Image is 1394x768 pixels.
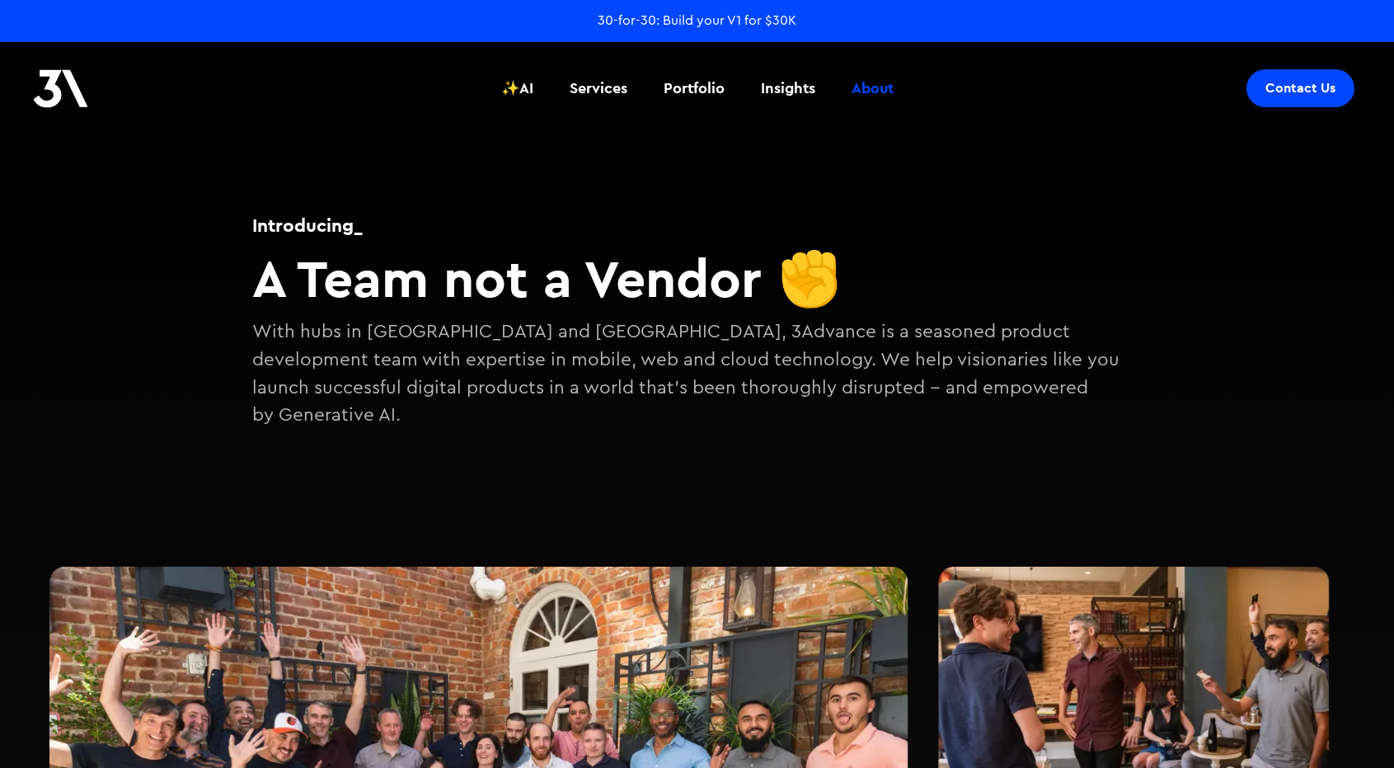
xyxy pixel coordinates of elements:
a: Portfolio [654,58,735,119]
div: Insights [761,78,815,99]
a: About [842,58,904,119]
a: Services [560,58,637,119]
h1: Introducing_ [252,212,1143,238]
p: With hubs in [GEOGRAPHIC_DATA] and [GEOGRAPHIC_DATA], 3Advance is a seasoned product development ... [252,318,1143,429]
div: About [852,78,894,99]
a: 30-for-30: Build your V1 for $30K [598,12,796,30]
div: ✨AI [501,78,533,99]
a: Contact Us [1246,69,1354,107]
h2: A Team not a Vendor ✊ [252,247,1143,310]
div: Services [570,78,627,99]
div: Portfolio [664,78,725,99]
div: Contact Us [1265,80,1335,97]
a: ✨AI [491,58,543,119]
a: Insights [751,58,825,119]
